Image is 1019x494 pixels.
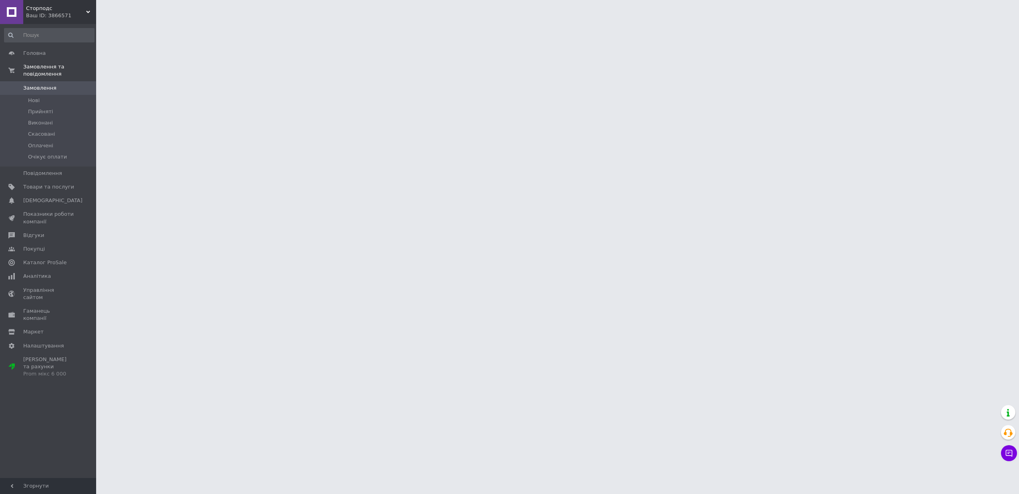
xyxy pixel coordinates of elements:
button: Чат з покупцем [1001,445,1017,461]
span: Головна [23,50,46,57]
span: Повідомлення [23,170,62,177]
span: [PERSON_NAME] та рахунки [23,356,74,378]
span: [DEMOGRAPHIC_DATA] [23,197,83,204]
span: Товари та послуги [23,183,74,191]
div: Prom мікс 6 000 [23,370,74,378]
span: Управління сайтом [23,287,74,301]
span: Аналітика [23,273,51,280]
span: Сторподс [26,5,86,12]
span: Нові [28,97,40,104]
span: Гаманець компанії [23,307,74,322]
span: Відгуки [23,232,44,239]
span: Замовлення [23,84,56,92]
span: Очікує оплати [28,153,67,161]
span: Покупці [23,245,45,253]
span: Замовлення та повідомлення [23,63,96,78]
span: Скасовані [28,131,55,138]
span: Виконані [28,119,53,127]
span: Прийняті [28,108,53,115]
input: Пошук [4,28,95,42]
span: Показники роботи компанії [23,211,74,225]
div: Ваш ID: 3866571 [26,12,96,19]
span: Маркет [23,328,44,335]
span: Налаштування [23,342,64,349]
span: Оплачені [28,142,53,149]
span: Каталог ProSale [23,259,66,266]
